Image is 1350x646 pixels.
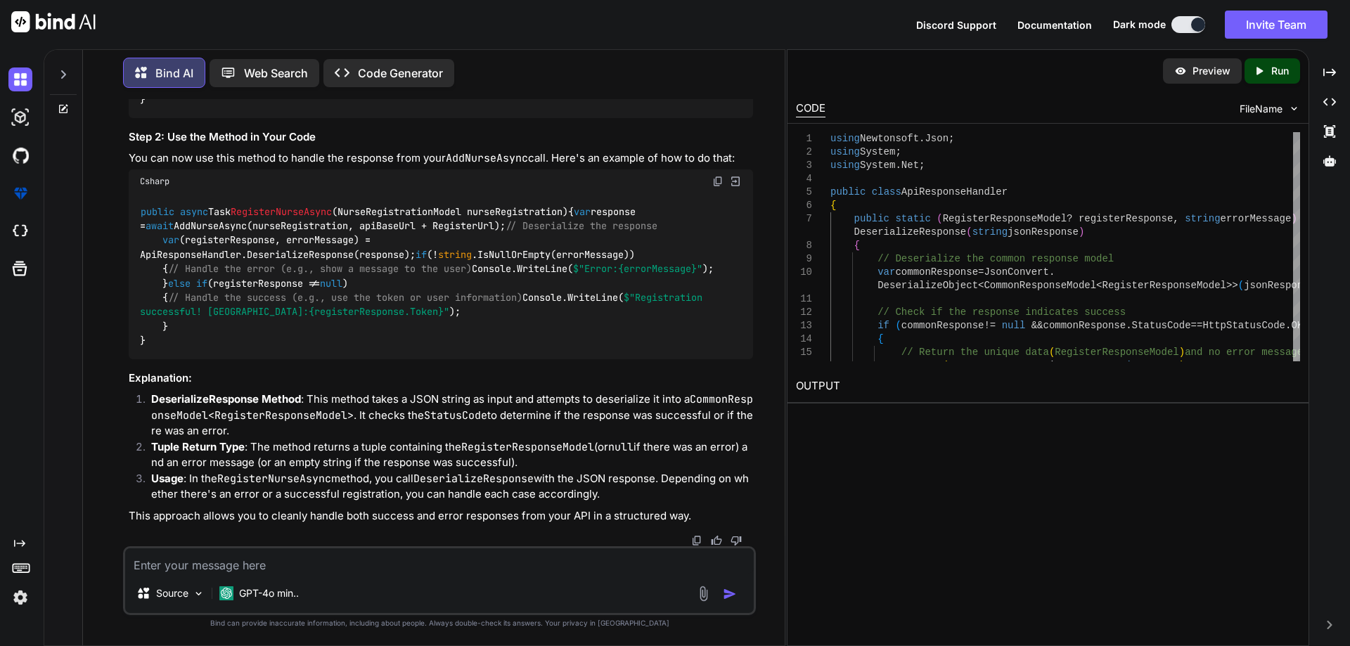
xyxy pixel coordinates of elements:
[168,277,191,290] span: else
[11,11,96,32] img: Bind AI
[919,133,925,144] span: .
[446,151,528,165] code: AddNurseAsync
[877,266,895,278] span: var
[796,292,812,306] div: 11
[787,370,1309,403] h2: OUTPUT
[830,133,860,144] span: using
[151,439,753,471] p: : The method returns a tuple containing the (or if there was an error) and an error message (or a...
[877,306,1126,318] span: // Check if the response indicates success
[895,320,901,331] span: (
[854,226,966,238] span: DeserializeResponse
[129,129,753,146] h3: Step 2: Use the Method in Your Code
[1096,280,1102,291] span: <
[949,360,1031,371] span: commonResponse
[877,253,1114,264] span: // Deserialize the common response model
[1049,266,1055,278] span: .
[796,239,812,252] div: 8
[895,266,978,278] span: commonResponse
[320,277,342,290] span: null
[731,535,742,546] img: dislike
[151,472,184,485] strong: Usage
[895,213,930,224] span: static
[1174,65,1187,77] img: preview
[618,263,697,276] span: {errorMessage}
[796,359,812,373] div: 16
[796,266,812,279] div: 10
[937,213,942,224] span: (
[141,205,568,218] span: Task ( )
[1055,347,1178,358] span: RegisterResponseModel
[461,440,594,454] code: RegisterResponseModel
[901,186,1007,198] span: ApiResponseHandler
[155,65,193,82] p: Bind AI
[895,160,901,171] span: .
[141,205,174,218] span: public
[140,291,708,318] span: $"Registration successful! [GEOGRAPHIC_DATA]: "
[337,205,562,218] span: NurseRegistrationModel nurseRegistration
[691,535,702,546] img: copy
[231,205,332,218] span: RegisterNurseAsync
[796,319,812,332] div: 13
[860,146,895,157] span: System
[901,347,1048,358] span: // Return the unique data
[1244,280,1315,291] span: jsonResponse
[916,18,996,32] button: Discord Support
[984,280,1096,291] span: CommonResponseModel
[723,587,737,601] img: icon
[796,199,812,212] div: 6
[413,472,534,486] code: DeserializeResponse
[796,306,812,319] div: 12
[309,306,444,318] span: {registerResponse.Token}
[877,320,889,331] span: if
[729,175,742,188] img: Open in Browser
[984,266,1048,278] span: JsonConvert
[1291,320,1303,331] span: OK
[129,508,753,524] p: This approach allows you to cleanly handle both success and error responses from your API in a st...
[966,226,972,238] span: (
[1131,320,1190,331] span: StatusCode
[168,291,522,304] span: // Handle the success (e.g., use the token or user information)
[193,588,205,600] img: Pick Models
[860,160,895,171] span: System
[506,219,657,232] span: // Deserialize the response
[925,133,949,144] span: Json
[1190,320,1202,331] span: ==
[140,205,714,348] code: { response = AddNurseAsync(nurseRegistration, apiBaseUrl + RegisterUrl); (registerResponse, error...
[219,586,233,600] img: GPT-4o mini
[140,176,169,187] span: Csharp
[830,200,836,211] span: {
[1226,280,1238,291] span: >>
[156,586,188,600] p: Source
[901,320,984,331] span: commonResponse
[1102,280,1226,291] span: RegisterResponseModel
[8,219,32,243] img: cloudideIcon
[1079,226,1084,238] span: )
[217,472,331,486] code: RegisterNurseAsync
[1220,213,1291,224] span: errorMessage
[123,618,756,628] p: Bind can provide inaccurate information, including about people. Always double-check its answers....
[1037,360,1096,371] span: UniqueData
[438,248,472,261] span: string
[854,213,889,224] span: public
[168,263,472,276] span: // Handle the error (e.g., show a message to the user)
[1031,360,1036,371] span: .
[796,346,812,359] div: 15
[1113,18,1166,32] span: Dark mode
[796,146,812,159] div: 2
[358,65,443,82] p: Code Generator
[877,280,978,291] span: DeserializeObject
[1185,347,1303,358] span: and no error message
[796,332,812,346] div: 14
[416,248,427,261] span: if
[1178,360,1184,371] span: )
[949,133,954,144] span: ;
[1240,102,1282,116] span: FileName
[608,440,634,454] code: null
[1017,18,1092,32] button: Documentation
[1237,280,1243,291] span: (
[8,67,32,91] img: darkChat
[796,252,812,266] div: 9
[871,186,901,198] span: class
[978,266,984,278] span: =
[1271,64,1289,78] p: Run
